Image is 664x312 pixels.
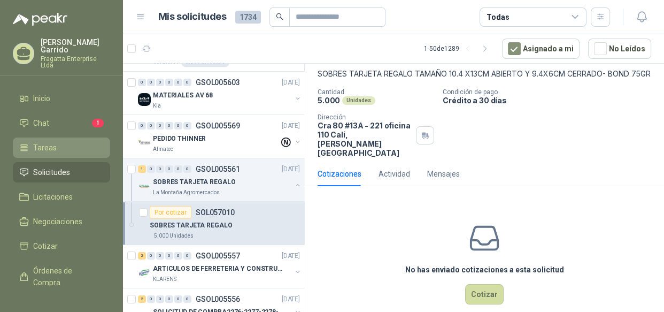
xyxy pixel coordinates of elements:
[156,252,164,260] div: 0
[318,68,651,80] p: SOBRES TARJETA REGALO TAMAÑO 10.4 X13CM ABIERTO Y 9.4X6CM CERRADO- BOND 75GR
[196,209,235,216] p: SOL057010
[138,136,151,149] img: Company Logo
[153,264,286,274] p: ARTICULOS DE FERRETERIA Y CONSTRUCCION EN GENERAL
[138,93,151,106] img: Company Logo
[183,165,191,173] div: 0
[156,122,164,130] div: 0
[123,202,304,245] a: Por cotizarSOL057010SOBRES TARJETA REGALO5.000 Unidades
[174,165,182,173] div: 0
[41,56,110,69] p: Fragatta Enterprise Ltda
[33,240,58,252] span: Cotizar
[147,165,155,173] div: 0
[196,79,240,86] p: GSOL005603
[153,102,161,110] p: Kia
[138,249,302,284] a: 2 0 0 0 0 0 GSOL005557[DATE] Company LogoARTICULOS DE FERRETERIA Y CONSTRUCCION EN GENERALKLARENS
[138,119,302,154] a: 0 0 0 0 0 0 GSOL005569[DATE] Company LogoPEDIDO THINNERAlmatec
[33,117,49,129] span: Chat
[174,252,182,260] div: 0
[156,79,164,86] div: 0
[165,122,173,130] div: 0
[282,121,300,131] p: [DATE]
[147,295,155,303] div: 0
[153,275,176,284] p: KLARENS
[33,191,73,203] span: Licitaciones
[13,261,110,293] a: Órdenes de Compra
[147,252,155,260] div: 0
[174,295,182,303] div: 0
[153,145,173,154] p: Almatec
[465,284,504,305] button: Cotizar
[156,165,164,173] div: 0
[156,295,164,303] div: 0
[282,164,300,174] p: [DATE]
[158,9,227,25] h1: Mis solicitudes
[165,165,173,173] div: 0
[147,79,155,86] div: 0
[196,295,240,303] p: GSOL005556
[153,134,206,144] p: PEDIDO THINNER
[183,79,191,86] div: 0
[13,236,110,256] a: Cotizar
[33,93,50,104] span: Inicio
[13,13,67,26] img: Logo peakr
[427,168,460,180] div: Mensajes
[276,13,283,20] span: search
[13,162,110,182] a: Solicitudes
[196,165,240,173] p: GSOL005561
[282,78,300,88] p: [DATE]
[174,122,182,130] div: 0
[153,177,235,187] p: SOBRES TARJETA REGALO
[13,88,110,109] a: Inicio
[147,122,155,130] div: 0
[13,187,110,207] a: Licitaciones
[174,79,182,86] div: 0
[138,267,151,279] img: Company Logo
[33,166,70,178] span: Solicitudes
[196,122,240,130] p: GSOL005569
[424,40,493,57] div: 1 - 50 de 1289
[318,88,434,96] p: Cantidad
[379,168,410,180] div: Actividad
[13,113,110,133] a: Chat1
[502,39,580,59] button: Asignado a mi
[138,163,302,197] a: 1 0 0 0 0 0 GSOL005561[DATE] Company LogoSOBRES TARJETA REGALOLa Montaña Agromercados
[282,294,300,305] p: [DATE]
[443,88,660,96] p: Condición de pago
[41,39,110,54] p: [PERSON_NAME] Garrido
[138,252,146,260] div: 2
[165,252,173,260] div: 0
[443,96,660,105] p: Crédito a 30 días
[153,188,220,197] p: La Montaña Agromercados
[318,96,340,105] p: 5.000
[92,119,104,127] span: 1
[165,79,173,86] div: 0
[196,252,240,260] p: GSOL005557
[33,142,57,154] span: Tareas
[150,232,198,240] div: 5.000 Unidades
[138,79,146,86] div: 0
[342,96,375,105] div: Unidades
[165,295,173,303] div: 0
[150,206,191,219] div: Por cotizar
[33,216,82,227] span: Negociaciones
[138,295,146,303] div: 2
[183,252,191,260] div: 0
[318,168,361,180] div: Cotizaciones
[318,113,412,121] p: Dirección
[235,11,261,24] span: 1734
[318,121,412,157] p: Cra 80 #13A - 221 oficina 110 Cali , [PERSON_NAME][GEOGRAPHIC_DATA]
[138,122,146,130] div: 0
[183,295,191,303] div: 0
[138,165,146,173] div: 1
[13,211,110,232] a: Negociaciones
[33,265,100,288] span: Órdenes de Compra
[183,122,191,130] div: 0
[588,39,651,59] button: No Leídos
[138,180,151,193] img: Company Logo
[150,220,232,231] p: SOBRES TARJETA REGALO
[153,90,213,101] p: MATERIALES AV 68
[13,138,110,158] a: Tareas
[405,264,564,276] h3: No has enviado cotizaciones a esta solicitud
[487,11,509,23] div: Todas
[138,76,302,110] a: 0 0 0 0 0 0 GSOL005603[DATE] Company LogoMATERIALES AV 68Kia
